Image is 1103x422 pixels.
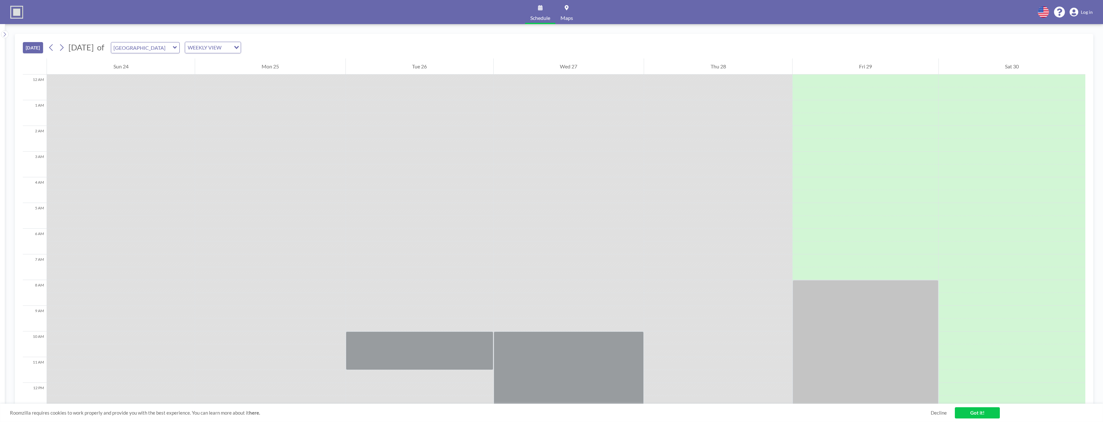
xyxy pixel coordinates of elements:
[23,383,47,409] div: 12 PM
[939,58,1085,75] div: Sat 30
[346,58,493,75] div: Tue 26
[1081,9,1093,15] span: Log in
[23,280,47,306] div: 8 AM
[47,58,195,75] div: Sun 24
[560,15,573,21] span: Maps
[23,100,47,126] div: 1 AM
[931,410,947,416] a: Decline
[955,407,1000,418] a: Got it!
[186,43,223,52] span: WEEKLY VIEW
[68,42,94,52] span: [DATE]
[23,126,47,152] div: 2 AM
[494,58,644,75] div: Wed 27
[644,58,792,75] div: Thu 28
[23,331,47,357] div: 10 AM
[23,229,47,254] div: 6 AM
[793,58,938,75] div: Fri 29
[23,357,47,383] div: 11 AM
[23,306,47,331] div: 9 AM
[530,15,550,21] span: Schedule
[23,152,47,177] div: 3 AM
[23,75,47,100] div: 12 AM
[10,410,931,416] span: Roomzilla requires cookies to work properly and provide you with the best experience. You can lea...
[223,43,230,52] input: Search for option
[23,254,47,280] div: 7 AM
[111,42,173,53] input: Vista Meeting Room
[23,203,47,229] div: 5 AM
[1070,8,1093,17] a: Log in
[23,42,43,53] button: [DATE]
[249,410,260,416] a: here.
[185,42,241,53] div: Search for option
[195,58,345,75] div: Mon 25
[10,6,23,19] img: organization-logo
[97,42,104,52] span: of
[23,177,47,203] div: 4 AM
